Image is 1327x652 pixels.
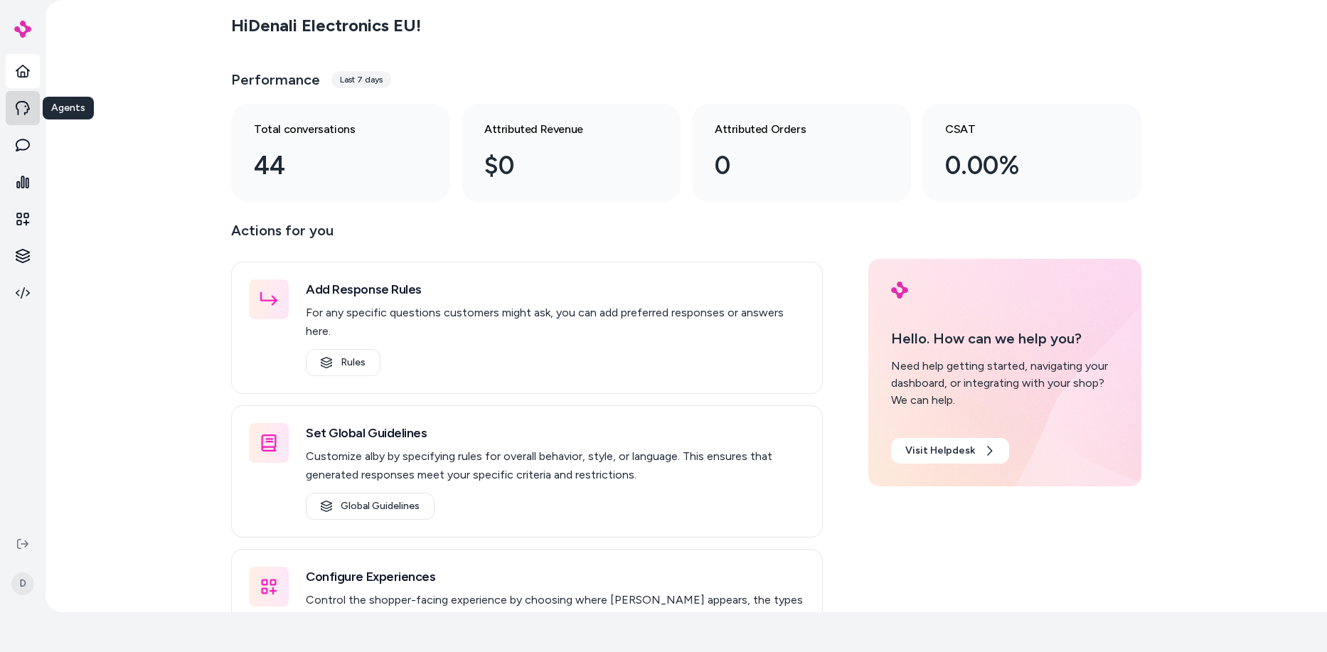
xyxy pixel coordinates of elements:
[484,146,635,185] div: $0
[231,15,421,36] h2: Hi Denali Electronics EU !
[306,591,805,628] p: Control the shopper-facing experience by choosing where [PERSON_NAME] appears, the types of quest...
[231,70,320,90] h3: Performance
[945,121,1096,138] h3: CSAT
[306,279,805,299] h3: Add Response Rules
[462,104,681,202] a: Attributed Revenue $0
[692,104,911,202] a: Attributed Orders 0
[922,104,1141,202] a: CSAT 0.00%
[715,146,865,185] div: 0
[484,121,635,138] h3: Attributed Revenue
[306,423,805,443] h3: Set Global Guidelines
[891,328,1119,349] p: Hello. How can we help you?
[891,282,908,299] img: alby Logo
[9,561,37,606] button: D
[306,349,380,376] a: Rules
[14,21,31,38] img: alby Logo
[891,438,1009,464] a: Visit Helpdesk
[43,97,94,119] div: Agents
[891,358,1119,409] div: Need help getting started, navigating your dashboard, or integrating with your shop? We can help.
[306,493,435,520] a: Global Guidelines
[254,146,405,185] div: 44
[945,146,1096,185] div: 0.00%
[231,219,823,253] p: Actions for you
[715,121,865,138] h3: Attributed Orders
[11,572,34,595] span: D
[306,447,805,484] p: Customize alby by specifying rules for overall behavior, style, or language. This ensures that ge...
[231,104,450,202] a: Total conversations 44
[254,121,405,138] h3: Total conversations
[306,567,805,587] h3: Configure Experiences
[331,71,391,88] div: Last 7 days
[306,304,805,341] p: For any specific questions customers might ask, you can add preferred responses or answers here.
